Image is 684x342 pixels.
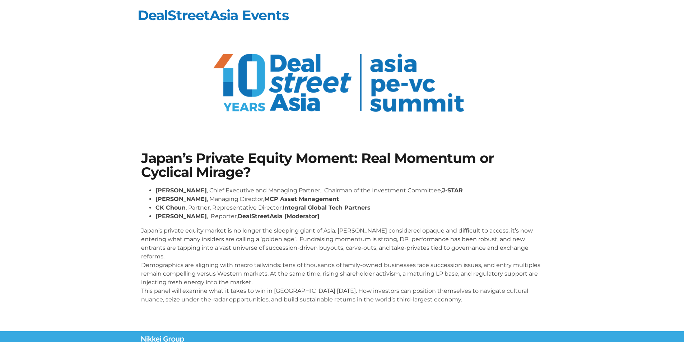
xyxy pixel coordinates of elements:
[238,213,320,220] strong: DealStreetAsia [Moderator]
[141,226,543,304] p: Japan’s private equity market is no longer the sleeping giant of Asia. [PERSON_NAME] considered o...
[138,7,289,24] a: DealStreetAsia Events
[155,196,207,202] strong: [PERSON_NAME]
[155,212,543,221] li: , Reporter,
[155,186,543,195] li: , Chief Executive and Managing Partner, Chairman of the Investment Committee,
[264,196,339,202] strong: MCP Asset Management
[155,204,186,211] strong: CK Choun
[155,187,207,194] strong: [PERSON_NAME]
[155,213,207,220] strong: [PERSON_NAME]
[155,195,543,203] li: , Managing Director,
[283,204,371,211] strong: Integral Global Tech Partners
[141,151,543,179] h1: Japan’s Private Equity Moment: Real Momentum or Cyclical Mirage?
[442,187,463,194] strong: J-STAR
[155,203,543,212] li: , Partner, Representative Director,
